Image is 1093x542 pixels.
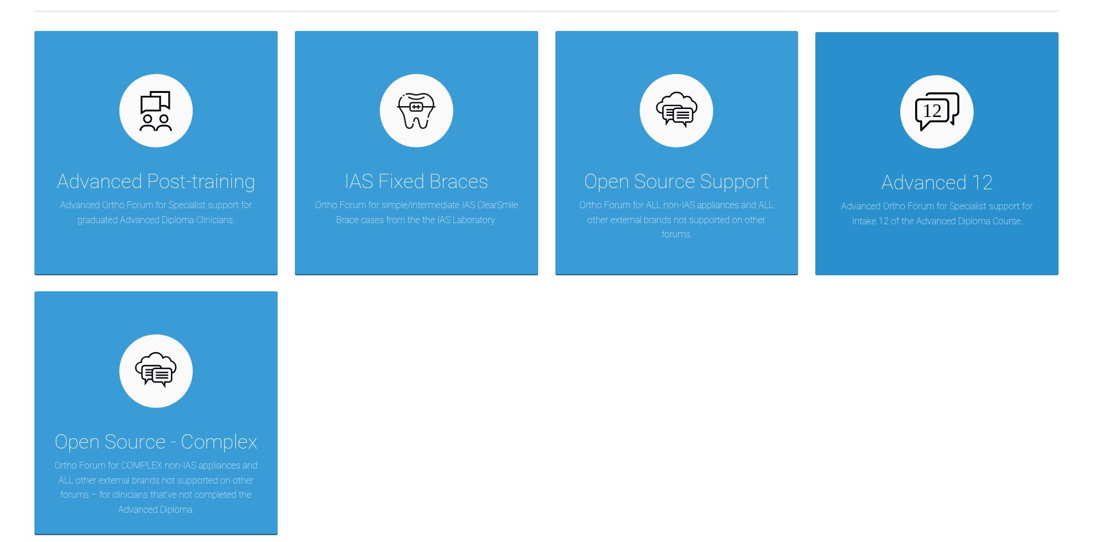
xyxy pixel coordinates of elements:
div: Advanced Post-training [57,166,255,198]
a: Advanced 12Advanced Ortho Forum for Specialist support for Intake 12 of the Advanced Diploma Course. [815,31,1059,274]
a: Advanced Post-trainingAdvanced Ortho Forum for Specialist support for graduated Advanced Diploma ... [34,31,278,274]
p: Ortho Forum for COMPLEX non-IAS appliances and ALL other external brands not supported on other f... [52,458,260,517]
div: IAS Fixed Braces [344,166,488,198]
a: Open Source - ComplexOrtho Forum for COMPLEX non-IAS appliances and ALL other external brands not... [34,291,278,535]
img: advanced.73cea251.svg [134,89,178,133]
img: opensource.6e495855.svg [134,349,178,393]
div: Open Source Support [584,166,769,198]
img: fixed.9f4e6236.svg [394,89,438,133]
div: Open Source - Complex [55,426,258,458]
div: Advanced 12 [881,167,993,199]
p: Ortho Forum for ALL non-IAS appliances and ALL other external brands not supported on other forums. [573,198,781,242]
a: IAS Fixed BracesOrtho Forum for simple/intermediate IAS ClearSmile Brace cases from the the IAS L... [295,31,538,274]
a: Open Source SupportOrtho Forum for ALL non-IAS appliances and ALL other external brands not suppo... [555,31,799,274]
img: opensource.6e495855.svg [655,89,699,133]
img: advanced-12.503f70cd.svg [915,92,959,131]
p: Ortho Forum for simple/intermediate IAS ClearSmile Brace cases from the the IAS Laboratory. [312,198,521,227]
p: Advanced Ortho Forum for Specialist support for Intake 12 of the Advanced Diploma Course. [833,199,1041,228]
p: Advanced Ortho Forum for Specialist support for graduated Advanced Diploma Clinicians. [52,198,260,227]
